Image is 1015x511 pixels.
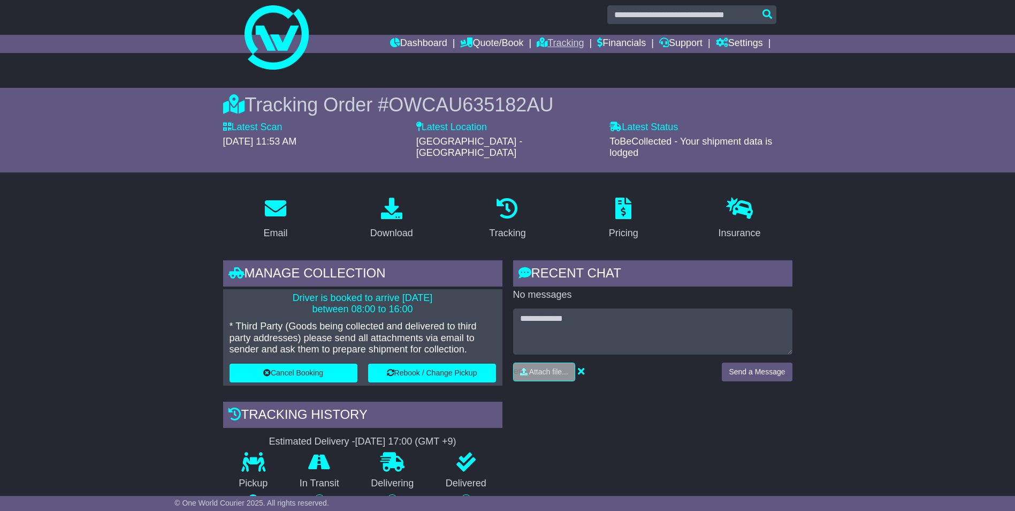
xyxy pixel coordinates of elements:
[223,93,792,116] div: Tracking Order #
[223,478,284,490] p: Pickup
[284,478,355,490] p: In Transit
[719,226,761,241] div: Insurance
[659,35,703,53] a: Support
[416,122,487,133] label: Latest Location
[223,436,502,448] div: Estimated Delivery -
[223,122,283,133] label: Latest Scan
[537,35,584,53] a: Tracking
[368,364,496,382] button: Rebook / Change Pickup
[609,122,678,133] label: Latest Status
[390,35,447,53] a: Dashboard
[430,478,502,490] p: Delivered
[355,478,430,490] p: Delivering
[609,136,772,159] span: ToBeCollected - Your shipment data is lodged
[416,136,522,159] span: [GEOGRAPHIC_DATA] - [GEOGRAPHIC_DATA]
[263,226,287,241] div: Email
[722,363,792,381] button: Send a Message
[513,289,792,301] p: No messages
[256,194,294,244] a: Email
[363,194,420,244] a: Download
[602,194,645,244] a: Pricing
[482,194,532,244] a: Tracking
[223,402,502,431] div: Tracking history
[230,292,496,315] p: Driver is booked to arrive [DATE] between 08:00 to 16:00
[174,499,329,507] span: © One World Courier 2025. All rights reserved.
[597,35,646,53] a: Financials
[223,260,502,289] div: Manage collection
[370,226,413,241] div: Download
[489,226,525,241] div: Tracking
[355,436,456,448] div: [DATE] 17:00 (GMT +9)
[230,364,357,382] button: Cancel Booking
[230,321,496,356] p: * Third Party (Goods being collected and delivered to third party addresses) please send all atta...
[609,226,638,241] div: Pricing
[460,35,523,53] a: Quote/Book
[513,260,792,289] div: RECENT CHAT
[716,35,763,53] a: Settings
[223,136,297,147] span: [DATE] 11:53 AM
[388,94,553,116] span: OWCAU635182AU
[712,194,768,244] a: Insurance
